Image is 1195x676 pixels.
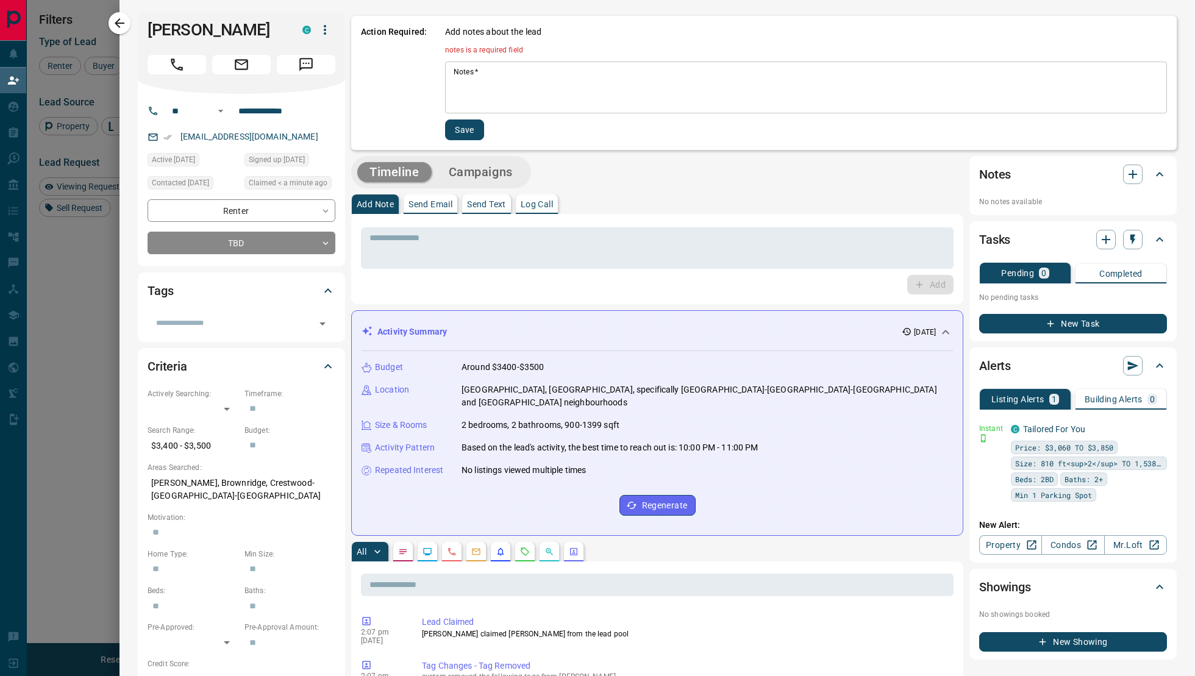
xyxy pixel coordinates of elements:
[979,160,1167,189] div: Notes
[1001,269,1034,277] p: Pending
[462,464,586,477] p: No listings viewed multiple times
[148,276,335,305] div: Tags
[445,44,523,55] p: notes is a required field
[979,230,1010,249] h2: Tasks
[375,383,409,396] p: Location
[1052,395,1057,404] p: 1
[979,288,1167,307] p: No pending tasks
[244,549,335,560] p: Min Size:
[445,26,541,38] p: Add notes about the lead
[979,351,1167,380] div: Alerts
[357,547,366,556] p: All
[148,585,238,596] p: Beds:
[1011,425,1019,433] div: condos.ca
[375,464,443,477] p: Repeated Interest
[398,547,408,557] svg: Notes
[244,425,335,436] p: Budget:
[361,628,404,636] p: 2:07 pm
[914,327,936,338] p: [DATE]
[462,361,544,374] p: Around $3400-$3500
[244,585,335,596] p: Baths:
[569,547,579,557] svg: Agent Actions
[357,200,394,208] p: Add Note
[148,281,173,301] h2: Tags
[979,519,1167,532] p: New Alert:
[357,162,432,182] button: Timeline
[1015,441,1113,454] span: Price: $3,060 TO $3,850
[467,200,506,208] p: Send Text
[979,225,1167,254] div: Tasks
[152,177,209,189] span: Contacted [DATE]
[422,660,949,672] p: Tag Changes - Tag Removed
[422,628,949,639] p: [PERSON_NAME] claimed [PERSON_NAME] from the lead pool
[244,388,335,399] p: Timeframe:
[979,423,1004,434] p: Instant
[1150,395,1155,404] p: 0
[314,315,331,332] button: Open
[148,176,238,193] div: Wed Oct 08 2025
[148,357,187,376] h2: Criteria
[979,356,1011,375] h2: Alerts
[375,361,403,374] p: Budget
[979,434,988,443] svg: Push Notification Only
[462,383,953,409] p: [GEOGRAPHIC_DATA], [GEOGRAPHIC_DATA], specifically [GEOGRAPHIC_DATA]-[GEOGRAPHIC_DATA]-[GEOGRAPHI...
[302,26,311,34] div: condos.ca
[148,512,335,523] p: Motivation:
[462,419,619,432] p: 2 bedrooms, 2 bathrooms, 900-1399 sqft
[991,395,1044,404] p: Listing Alerts
[1085,395,1143,404] p: Building Alerts
[148,55,206,74] span: Call
[496,547,505,557] svg: Listing Alerts
[1104,535,1167,555] a: Mr.Loft
[520,547,530,557] svg: Requests
[462,441,758,454] p: Based on the lead's activity, the best time to reach out is: 10:00 PM - 11:00 PM
[1041,269,1046,277] p: 0
[152,154,195,166] span: Active [DATE]
[148,462,335,473] p: Areas Searched:
[979,572,1167,602] div: Showings
[979,577,1031,597] h2: Showings
[148,20,284,40] h1: [PERSON_NAME]
[148,352,335,381] div: Criteria
[979,632,1167,652] button: New Showing
[437,162,525,182] button: Campaigns
[148,425,238,436] p: Search Range:
[148,153,238,170] div: Mon Sep 22 2025
[377,326,447,338] p: Activity Summary
[375,419,427,432] p: Size & Rooms
[148,622,238,633] p: Pre-Approved:
[1099,269,1143,278] p: Completed
[212,55,271,74] span: Email
[1065,473,1103,485] span: Baths: 2+
[249,154,305,166] span: Signed up [DATE]
[423,547,432,557] svg: Lead Browsing Activity
[148,658,335,669] p: Credit Score:
[361,26,427,140] p: Action Required:
[249,177,327,189] span: Claimed < a minute ago
[244,153,335,170] div: Mon Sep 22 2025
[163,133,172,141] svg: Email Verified
[979,535,1042,555] a: Property
[148,199,335,222] div: Renter
[544,547,554,557] svg: Opportunities
[422,616,949,628] p: Lead Claimed
[1041,535,1104,555] a: Condos
[979,196,1167,207] p: No notes available
[979,314,1167,333] button: New Task
[408,200,452,208] p: Send Email
[375,441,435,454] p: Activity Pattern
[447,547,457,557] svg: Calls
[1015,457,1163,469] span: Size: 810 ft<sup>2</sup> TO 1,538 ft<sup>2</sup>
[148,549,238,560] p: Home Type:
[148,436,238,456] p: $3,400 - $3,500
[979,165,1011,184] h2: Notes
[619,495,696,516] button: Regenerate
[148,473,335,506] p: [PERSON_NAME], Brownridge, Crestwood-[GEOGRAPHIC_DATA]-[GEOGRAPHIC_DATA]
[148,388,238,399] p: Actively Searching:
[361,636,404,645] p: [DATE]
[521,200,553,208] p: Log Call
[471,547,481,557] svg: Emails
[1023,424,1085,434] a: Tailored For You
[362,321,953,343] div: Activity Summary[DATE]
[277,55,335,74] span: Message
